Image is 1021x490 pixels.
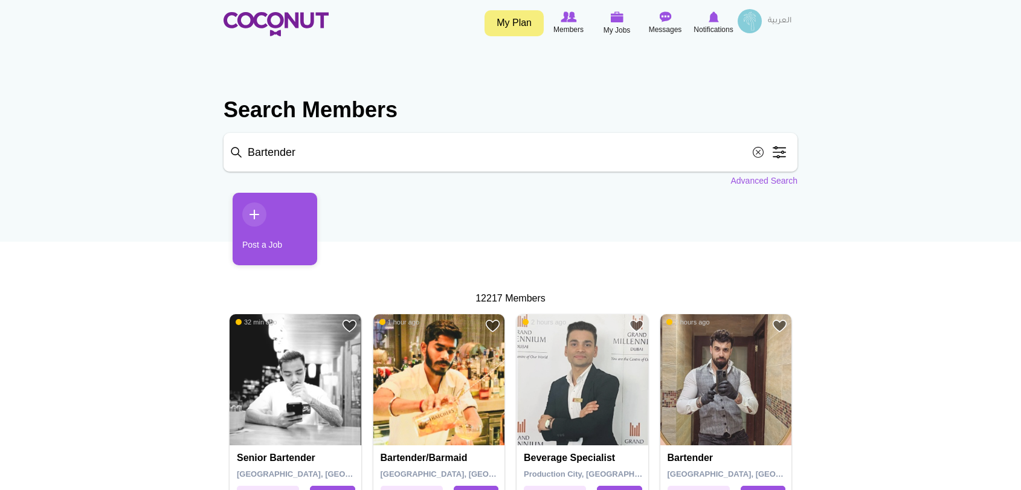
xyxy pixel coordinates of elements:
span: Messages [649,24,682,36]
a: Add to Favourites [342,318,357,334]
a: My Jobs My Jobs [593,9,641,37]
img: Home [224,12,329,36]
span: [GEOGRAPHIC_DATA], [GEOGRAPHIC_DATA] [237,469,409,479]
img: My Jobs [610,11,623,22]
span: [GEOGRAPHIC_DATA], [GEOGRAPHIC_DATA] [668,469,840,479]
a: Post a Job [233,193,317,265]
span: 2 hours ago [523,318,566,326]
h4: Beverage specialist [524,453,644,463]
a: My Plan [485,10,544,36]
span: [GEOGRAPHIC_DATA], [GEOGRAPHIC_DATA] [381,469,553,479]
img: Browse Members [561,11,576,22]
a: Messages Messages [641,9,689,37]
span: Notifications [694,24,733,36]
a: Browse Members Members [544,9,593,37]
h4: Bartender [668,453,788,463]
span: 2 hours ago [666,318,710,326]
a: Advanced Search [730,175,797,187]
li: 1 / 1 [224,193,308,274]
img: Notifications [709,11,719,22]
a: Notifications Notifications [689,9,738,37]
img: Messages [659,11,671,22]
a: Add to Favourites [629,318,644,334]
a: Add to Favourites [485,318,500,334]
a: العربية [762,9,797,33]
a: Add to Favourites [772,318,787,334]
div: 12217 Members [224,292,797,306]
h2: Search Members [224,95,797,124]
span: My Jobs [604,24,631,36]
span: 1 hour ago [379,318,420,326]
h4: Bartender/Barmaid [381,453,501,463]
span: Production City, [GEOGRAPHIC_DATA] [524,469,670,479]
span: Members [553,24,584,36]
input: Search members by role or city [224,133,797,172]
span: 32 min ago [236,318,277,326]
h4: Senior Bartender [237,453,357,463]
